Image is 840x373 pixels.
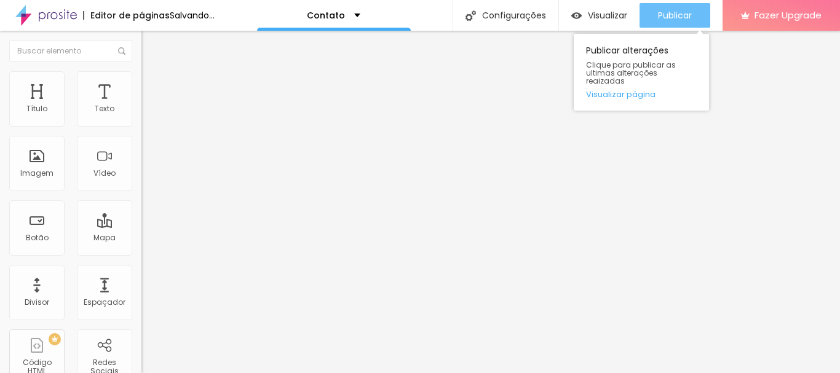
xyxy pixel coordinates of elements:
img: Icone [118,47,125,55]
div: Espaçador [84,298,125,307]
button: Visualizar [559,3,640,28]
span: Visualizar [588,10,627,20]
div: Editor de páginas [83,11,170,20]
input: Buscar elemento [9,40,132,62]
a: Visualizar página [586,90,697,98]
span: Publicar [658,10,692,20]
button: Publicar [640,3,710,28]
div: Título [26,104,47,113]
span: Fazer Upgrade [755,10,822,20]
div: Texto [95,104,114,113]
div: Mapa [93,234,116,242]
img: Icone [466,10,476,21]
div: Publicar alterações [574,34,709,111]
div: Salvando... [170,11,215,20]
div: Botão [26,234,49,242]
img: view-1.svg [571,10,582,21]
p: Contato [307,11,345,20]
span: Clique para publicar as ultimas alterações reaizadas [586,61,697,85]
div: Imagem [20,169,53,178]
div: Divisor [25,298,49,307]
div: Vídeo [93,169,116,178]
